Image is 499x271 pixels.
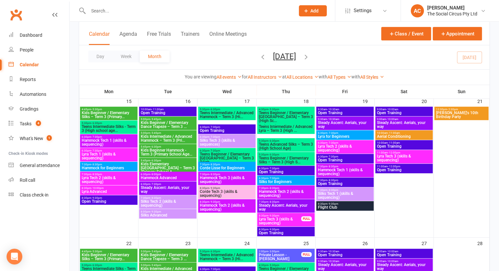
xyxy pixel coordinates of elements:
[388,151,400,154] span: - 12:00pm
[318,132,372,135] span: 6:30pm
[9,57,69,72] a: Calendar
[140,159,195,162] span: 5:45pm
[7,249,22,264] div: Open Intercom Messenger
[20,32,42,38] div: Dashboard
[198,85,257,98] th: Wed
[150,197,161,199] span: - 8:30pm
[20,62,39,67] div: Calendar
[436,108,488,111] span: 12:30pm
[140,173,195,176] span: 6:30pm
[327,155,338,158] span: - 7:30pm
[318,165,372,168] span: 7:30pm
[318,121,372,129] span: Steady Ascent: Aerials, your way
[113,51,140,62] button: Week
[9,116,69,131] a: Tasks 4
[318,111,372,115] span: Open Training
[209,31,247,45] button: Online Meetings
[259,108,313,111] span: 4:30pm
[259,153,313,156] span: 5:30pm
[377,253,431,257] span: Open Training
[377,108,431,111] span: 9:00am
[9,188,69,202] a: Class kiosk mode
[268,153,279,156] span: - 6:30pm
[199,176,254,184] span: Hammock Tech 3 (skills & sequencing)
[185,238,197,248] div: 23
[268,214,279,217] span: - 9:30pm
[318,135,372,138] span: Lyra for Beginners
[259,250,301,253] span: 2:00pm
[327,108,339,111] span: - 10:30am
[140,132,195,135] span: 5:00pm
[327,132,338,135] span: - 7:30pm
[9,72,69,87] a: Reports
[209,163,220,166] span: - 8:30pm
[199,190,254,198] span: Corde Tech 3 (skills & sequencing)
[268,228,279,231] span: - 9:30pm
[20,77,36,82] div: Reports
[199,129,254,133] span: Open Training
[318,260,372,263] span: 9:30am
[20,177,35,183] div: Roll call
[81,125,136,133] span: Teens Intermediate Silks - Term 3 (High school age...
[9,131,69,146] a: What's New1
[140,213,195,217] span: Silks Advanced
[140,162,195,174] span: Kids Elementary [GEOGRAPHIC_DATA] – Term 3 (Primary School A...
[199,108,254,111] span: 5:30pm
[199,152,254,164] span: Teens Beginner / Elementary [GEOGRAPHIC_DATA] – Term 3 (High...
[259,177,313,180] span: 6:30pm
[91,163,102,166] span: - 8:30pm
[318,158,372,162] span: Open Training
[259,231,313,235] span: Open Training
[377,111,431,115] span: Open Training
[377,132,431,135] span: 10:00am
[91,197,102,199] span: - 9:30pm
[377,263,431,271] span: Steady Ascent: Aerials, your way
[199,187,254,190] span: 8:30pm
[268,200,279,203] span: - 8:30pm
[259,228,313,231] span: 8:30pm
[199,253,254,261] span: Teens Intermediate / Advanced Hammock – Term 3 (Hi...
[377,151,431,154] span: 11:00am
[185,95,197,106] div: 16
[327,202,338,205] span: - 9:30pm
[81,253,136,261] span: Kids Beginner / Elementary Silks – Term 3 (Primary...
[150,183,161,186] span: - 7:30pm
[259,253,301,261] span: Private Lesson - [PERSON_NAME]
[318,108,372,111] span: 9:30am
[377,144,431,148] span: Open Training
[81,152,136,160] span: Lyra Tech 1 (skills & sequencing)
[259,156,313,164] span: Teens Beginner / Elementary Silks – Term 3 (High S...
[199,135,254,138] span: 6:30pm
[150,132,161,135] span: - 5:45pm
[150,250,161,253] span: - 5:45pm
[140,111,195,115] span: Open Training
[422,95,433,106] div: 20
[20,163,60,168] div: General attendance
[140,51,170,62] button: Month
[140,253,195,261] span: Kids Beginner / Elementary Dance Trapeze – Term 3 ...
[433,27,482,40] button: Appointment
[81,264,136,267] span: 5:30pm
[310,8,319,13] span: Add
[140,197,195,199] span: 7:30pm
[375,85,434,98] th: Sat
[318,144,372,152] span: Lyra Tech 2 (skills & sequencing)
[199,203,254,211] span: Hammock Tech 2 (skills & sequencing)
[259,180,313,184] span: Silks for Beginners
[91,264,102,267] span: - 6:30pm
[20,47,33,52] div: People
[199,173,254,176] span: 7:30pm
[327,260,339,263] span: - 10:30am
[88,51,113,62] button: Day
[381,27,431,40] button: Class / Event
[138,85,198,98] th: Tue
[259,167,313,170] span: 6:30pm
[259,217,301,225] span: Lyra Tech 3 (skills & sequencing)
[327,165,338,168] span: - 8:30pm
[81,173,136,176] span: 7:30pm
[81,111,136,119] span: Kids Beginner / Elementary Silks – Term 3 (Primary...
[388,165,400,168] span: - 12:00pm
[282,74,286,79] strong: at
[319,74,327,79] strong: with
[377,260,431,263] span: 9:00am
